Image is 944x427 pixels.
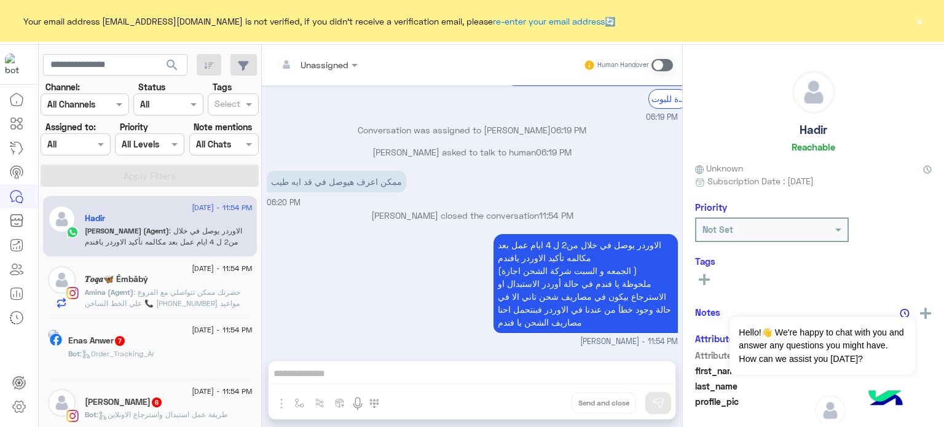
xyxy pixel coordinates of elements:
h6: Reachable [792,141,835,152]
label: Channel: [45,80,80,93]
label: Assigned to: [45,120,96,133]
img: defaultAdmin.png [48,205,76,233]
span: [PERSON_NAME] - 11:54 PM [580,336,678,348]
h6: Notes [695,307,720,318]
span: Your email address [EMAIL_ADDRESS][DOMAIN_NAME] is not verified, if you didn't receive a verifica... [23,15,615,28]
img: 919860931428189 [5,53,27,76]
h6: Tags [695,256,932,267]
p: [PERSON_NAME] asked to talk to human [267,146,678,159]
span: Attribute Name [695,349,812,362]
span: حضرتك ممكن تتواصلي مع الفروع علي الخط الساخن 📞 01277668840 مواعيد الاتصال من 10 صباحا الي10مساء [85,288,240,319]
img: picture [48,329,59,340]
h5: 𝑻𝒐𝒒𝒂🦋 Ĕmbăbý [85,274,148,284]
span: Amina (Agent) [85,288,133,297]
label: Tags [213,80,232,93]
span: 06:20 PM [267,198,301,207]
p: Conversation was assigned to [PERSON_NAME] [267,123,678,136]
img: WhatsApp [66,226,79,238]
div: Select [213,97,240,113]
p: 15/9/2025, 11:54 PM [494,234,678,333]
img: defaultAdmin.png [48,389,76,417]
span: Bot [85,410,96,419]
span: 06:19 PM [646,112,678,123]
h5: Nour Ahmed [85,397,163,407]
span: [DATE] - 11:54 PM [192,202,252,213]
h5: Hadir [800,123,827,137]
h5: Enas Anwer [68,335,126,346]
span: last_name [695,380,812,393]
label: Status [138,80,165,93]
img: Instagram [66,410,79,422]
span: [DATE] - 11:54 PM [192,263,252,274]
h6: Attributes [695,333,739,344]
img: defaultAdmin.png [815,395,846,426]
button: Send and close [572,393,636,413]
button: × [913,15,926,27]
img: defaultAdmin.png [793,71,835,113]
span: : طريقة عمل استيدال واسترجاع الاونلاين [96,410,228,419]
span: Hello!👋 We're happy to chat with you and answer any questions you might have. How can we assist y... [730,317,914,375]
p: [PERSON_NAME] closed the conversation [267,209,678,222]
img: Facebook [50,334,62,346]
span: [PERSON_NAME] (Agent) [85,226,169,235]
div: العودة للبوت [648,89,688,108]
label: Note mentions [194,120,252,133]
h5: Hadir [85,213,105,224]
span: 6 [152,398,162,407]
img: Instagram [66,287,79,299]
span: search [165,58,179,72]
span: Bot [68,349,80,358]
span: 06:19 PM [551,125,586,135]
img: defaultAdmin.png [48,266,76,294]
span: Unknown [695,162,743,174]
img: add [920,308,931,319]
span: first_name [695,364,812,377]
span: [DATE] - 11:54 PM [192,324,252,335]
span: 7 [115,336,125,346]
span: [DATE] - 11:54 PM [192,386,252,397]
label: Priority [120,120,148,133]
a: re-enter your email address [493,16,605,26]
span: Subscription Date : [DATE] [707,174,814,187]
small: Human Handover [597,60,649,70]
button: Apply Filters [41,165,259,187]
span: : Order_Tracking_Ar [80,349,154,358]
span: 11:54 PM [539,210,573,221]
p: 15/9/2025, 6:20 PM [267,171,406,192]
span: profile_pic [695,395,812,423]
span: 06:19 PM [536,147,572,157]
button: search [157,54,187,80]
h6: Priority [695,202,727,213]
img: hulul-logo.png [864,378,907,421]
